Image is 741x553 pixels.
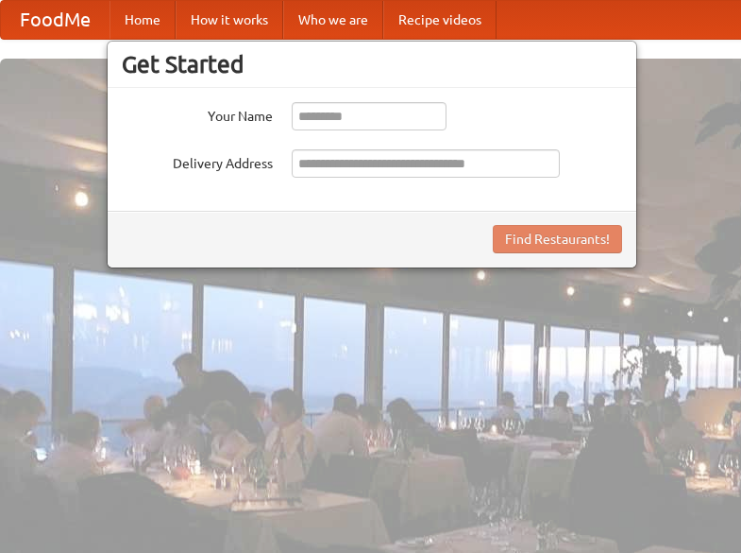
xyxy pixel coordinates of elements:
[109,1,176,39] a: Home
[122,149,273,173] label: Delivery Address
[176,1,283,39] a: How it works
[122,50,622,78] h3: Get Started
[122,102,273,126] label: Your Name
[1,1,109,39] a: FoodMe
[493,225,622,253] button: Find Restaurants!
[283,1,383,39] a: Who we are
[383,1,497,39] a: Recipe videos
